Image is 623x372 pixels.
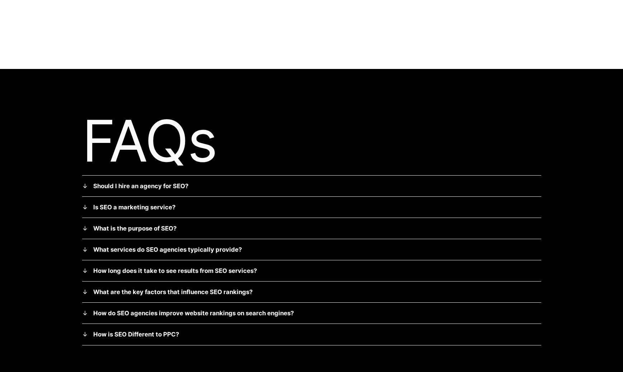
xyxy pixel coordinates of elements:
strong: Should I hire an agency for SEO? [93,182,188,190]
strong: Is SEO a marketing service? [93,204,175,211]
strong: How is SEO Different to PPC? [93,331,179,338]
summary: How long does it take to see results from SEO services? [82,266,541,275]
summary: Should I hire an agency for SEO? [82,181,541,191]
strong: How do SEO agencies improve website rankings on search engines? [93,310,294,317]
summary: How do SEO agencies improve website rankings on search engines? [82,308,541,318]
summary: How is SEO Different to PPC? [82,330,541,339]
strong: What services do SEO agencies typically provide? [93,246,242,253]
summary: What services do SEO agencies typically provide? [82,245,541,254]
strong: How long does it take to see results from SEO services? [93,267,257,274]
summary: What is the purpose of SEO? [82,224,541,233]
summary: Is SEO a marketing service? [82,203,541,212]
h2: FAQs [82,106,541,175]
summary: What are the key factors that influence SEO rankings? [82,287,541,297]
strong: What is the purpose of SEO? [93,225,176,232]
strong: What are the key factors that influence SEO rankings? [93,288,252,296]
